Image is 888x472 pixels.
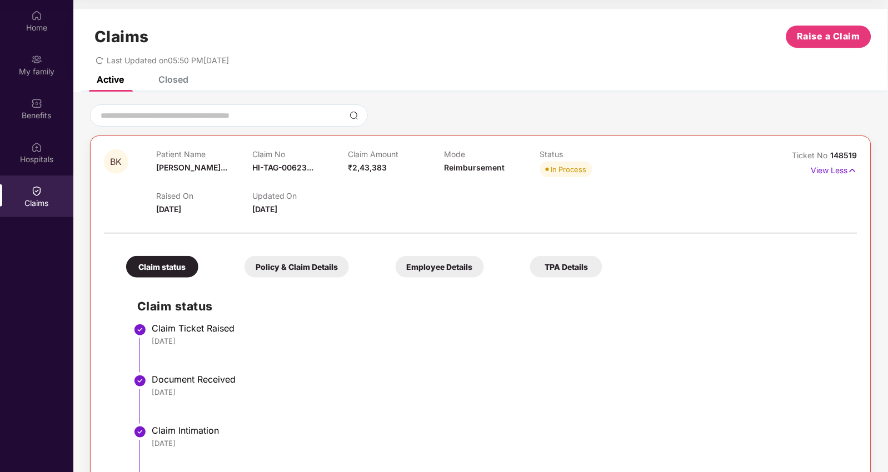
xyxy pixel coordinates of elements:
[152,438,846,448] div: [DATE]
[156,204,181,214] span: [DATE]
[133,323,147,337] img: svg+xml;base64,PHN2ZyBpZD0iU3RlcC1Eb25lLTMyeDMyIiB4bWxucz0iaHR0cDovL3d3dy53My5vcmcvMjAwMC9zdmciIH...
[152,387,846,397] div: [DATE]
[152,323,846,334] div: Claim Ticket Raised
[111,157,122,167] span: BK
[792,150,831,160] span: Ticket No
[811,162,857,177] p: View Less
[540,149,636,159] p: Status
[158,74,188,85] div: Closed
[97,74,124,85] div: Active
[530,256,602,278] div: TPA Details
[252,191,348,200] p: Updated On
[252,149,348,159] p: Claim No
[348,149,444,159] p: Claim Amount
[31,54,42,65] img: svg+xml;base64,PHN2ZyB3aWR0aD0iMjAiIGhlaWdodD0iMjAiIHZpZXdCb3g9IjAgMCAyMCAyMCIgZmlsbD0ibm9uZSIgeG...
[444,149,540,159] p: Mode
[444,163,505,172] span: Reimbursement
[31,10,42,21] img: svg+xml;base64,PHN2ZyBpZD0iSG9tZSIgeG1sbnM9Imh0dHA6Ly93d3cudzMub3JnLzIwMDAvc3ZnIiB3aWR0aD0iMjAiIG...
[96,56,103,65] span: redo
[31,142,42,153] img: svg+xml;base64,PHN2ZyBpZD0iSG9zcGl0YWxzIiB4bWxucz0iaHR0cDovL3d3dy53My5vcmcvMjAwMC9zdmciIHdpZHRoPS...
[396,256,484,278] div: Employee Details
[133,374,147,388] img: svg+xml;base64,PHN2ZyBpZD0iU3RlcC1Eb25lLTMyeDMyIiB4bWxucz0iaHR0cDovL3d3dy53My5vcmcvMjAwMC9zdmciIH...
[31,98,42,109] img: svg+xml;base64,PHN2ZyBpZD0iQmVuZWZpdHMiIHhtbG5zPSJodHRwOi8vd3d3LnczLm9yZy8yMDAwL3N2ZyIgd2lkdGg9Ij...
[152,336,846,346] div: [DATE]
[107,56,229,65] span: Last Updated on 05:50 PM[DATE]
[350,111,358,120] img: svg+xml;base64,PHN2ZyBpZD0iU2VhcmNoLTMyeDMyIiB4bWxucz0iaHR0cDovL3d3dy53My5vcmcvMjAwMC9zdmciIHdpZH...
[156,191,252,200] p: Raised On
[94,27,149,46] h1: Claims
[848,164,857,177] img: svg+xml;base64,PHN2ZyB4bWxucz0iaHR0cDovL3d3dy53My5vcmcvMjAwMC9zdmciIHdpZHRoPSIxNyIgaGVpZ2h0PSIxNy...
[797,29,861,43] span: Raise a Claim
[133,425,147,439] img: svg+xml;base64,PHN2ZyBpZD0iU3RlcC1Eb25lLTMyeDMyIiB4bWxucz0iaHR0cDovL3d3dy53My5vcmcvMjAwMC9zdmciIH...
[252,163,314,172] span: HI-TAG-00623...
[156,149,252,159] p: Patient Name
[245,256,349,278] div: Policy & Claim Details
[152,374,846,385] div: Document Received
[126,256,198,278] div: Claim status
[831,150,857,160] span: 148519
[348,163,387,172] span: ₹2,43,383
[31,185,42,197] img: svg+xml;base64,PHN2ZyBpZD0iQ2xhaW0iIHhtbG5zPSJodHRwOi8vd3d3LnczLm9yZy8yMDAwL3N2ZyIgd2lkdGg9IjIwIi...
[156,163,227,172] span: [PERSON_NAME]...
[551,164,587,175] div: In Process
[252,204,277,214] span: [DATE]
[152,425,846,436] div: Claim Intimation
[137,297,846,315] h2: Claim status
[786,26,871,48] button: Raise a Claim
